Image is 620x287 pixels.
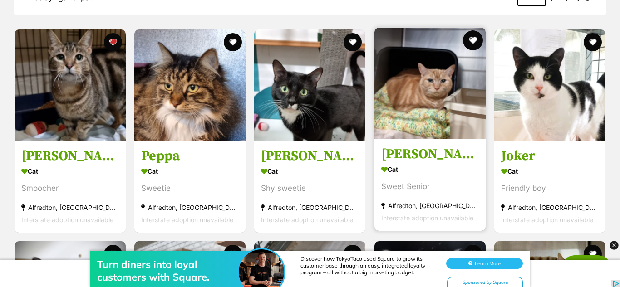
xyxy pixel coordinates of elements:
[239,17,284,62] img: Turn diners into loyal customers with Square.
[21,182,119,195] div: Smoocher
[463,30,483,50] button: favourite
[501,216,593,224] span: Interstate adoption unavailable
[254,29,365,141] img: Morris
[134,29,246,141] img: Peppa
[104,33,122,51] button: favourite
[501,147,599,165] h3: Joker
[374,28,486,139] img: Amelia
[15,29,126,141] img: Paige
[584,33,602,51] button: favourite
[381,163,479,176] div: Cat
[344,33,362,51] button: favourite
[261,216,353,224] span: Interstate adoption unavailable
[21,147,119,165] h3: [PERSON_NAME]
[141,182,239,195] div: Sweetie
[261,165,359,178] div: Cat
[224,33,242,51] button: favourite
[134,141,246,233] a: Peppa Cat Sweetie Alfredton, [GEOGRAPHIC_DATA] Interstate adoption unavailable favourite
[21,165,119,178] div: Cat
[141,165,239,178] div: Cat
[501,201,599,214] div: Alfredton, [GEOGRAPHIC_DATA]
[141,201,239,214] div: Alfredton, [GEOGRAPHIC_DATA]
[374,139,486,231] a: [PERSON_NAME] Cat Sweet Senior Alfredton, [GEOGRAPHIC_DATA] Interstate adoption unavailable favou...
[381,146,479,163] h3: [PERSON_NAME]
[141,147,239,165] h3: Peppa
[494,141,605,233] a: Joker Cat Friendly boy Alfredton, [GEOGRAPHIC_DATA] Interstate adoption unavailable favourite
[254,141,365,233] a: [PERSON_NAME] Cat Shy sweetie Alfredton, [GEOGRAPHIC_DATA] Interstate adoption unavailable favourite
[501,182,599,195] div: Friendly boy
[447,44,523,56] div: Sponsored by Square
[381,214,473,222] span: Interstate adoption unavailable
[381,180,479,193] div: Sweet Senior
[300,23,437,43] div: Discover how TokyoTaco used Square to grow its customer base through an easy, integrated loyalty ...
[21,201,119,214] div: Alfredton, [GEOGRAPHIC_DATA]
[261,147,359,165] h3: [PERSON_NAME]
[446,25,523,36] button: Learn More
[21,216,113,224] span: Interstate adoption unavailable
[381,199,479,212] div: Alfredton, [GEOGRAPHIC_DATA]
[494,29,605,141] img: Joker
[261,182,359,195] div: Shy sweetie
[261,201,359,214] div: Alfredton, [GEOGRAPHIC_DATA]
[141,216,233,224] span: Interstate adoption unavailable
[15,141,126,233] a: [PERSON_NAME] Cat Smoocher Alfredton, [GEOGRAPHIC_DATA] Interstate adoption unavailable favourite
[501,165,599,178] div: Cat
[610,241,619,250] img: close_dark_3x.png
[97,25,242,51] div: Turn diners into loyal customers with Square.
